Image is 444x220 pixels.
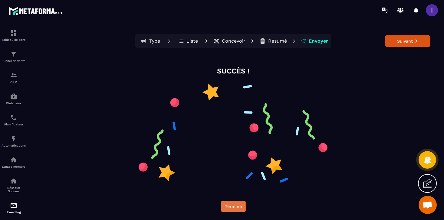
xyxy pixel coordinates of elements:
[2,197,26,218] a: emailemailE-mailing
[212,35,247,47] button: Concevoir
[10,202,17,209] img: email
[149,38,160,44] p: Type
[222,38,245,44] p: Concevoir
[2,109,26,131] a: schedulerschedulerPlanificateur
[8,5,63,16] img: logo
[10,177,17,185] img: social-network
[2,67,26,88] a: formationformationCRM
[2,131,26,152] a: automationsautomationsAutomatisations
[10,29,17,37] img: formation
[2,144,26,147] p: Automatisations
[309,38,328,44] p: Envoyer
[2,152,26,173] a: automationsautomationsEspace membre
[10,114,17,121] img: scheduler
[2,211,26,214] p: E-mailing
[217,66,250,76] p: SUCCÈS !
[419,196,437,214] a: Ouvrir le chat
[136,35,164,47] button: Type
[2,25,26,46] a: formationformationTableau de bord
[385,35,430,47] button: Suivant
[2,88,26,109] a: automationsautomationsWebinaire
[10,72,17,79] img: formation
[10,50,17,58] img: formation
[268,38,287,44] p: Résumé
[221,201,246,212] button: Termine
[2,165,26,168] p: Espace membre
[2,38,26,41] p: Tableau de bord
[174,35,201,47] button: Liste
[2,59,26,63] p: Tunnel de vente
[2,186,26,193] p: Réseaux Sociaux
[2,123,26,126] p: Planificateur
[10,135,17,142] img: automations
[10,156,17,163] img: automations
[258,35,289,47] button: Résumé
[299,35,330,47] button: Envoyer
[2,80,26,84] p: CRM
[10,93,17,100] img: automations
[2,102,26,105] p: Webinaire
[2,46,26,67] a: formationformationTunnel de vente
[186,38,198,44] p: Liste
[2,173,26,197] a: social-networksocial-networkRéseaux Sociaux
